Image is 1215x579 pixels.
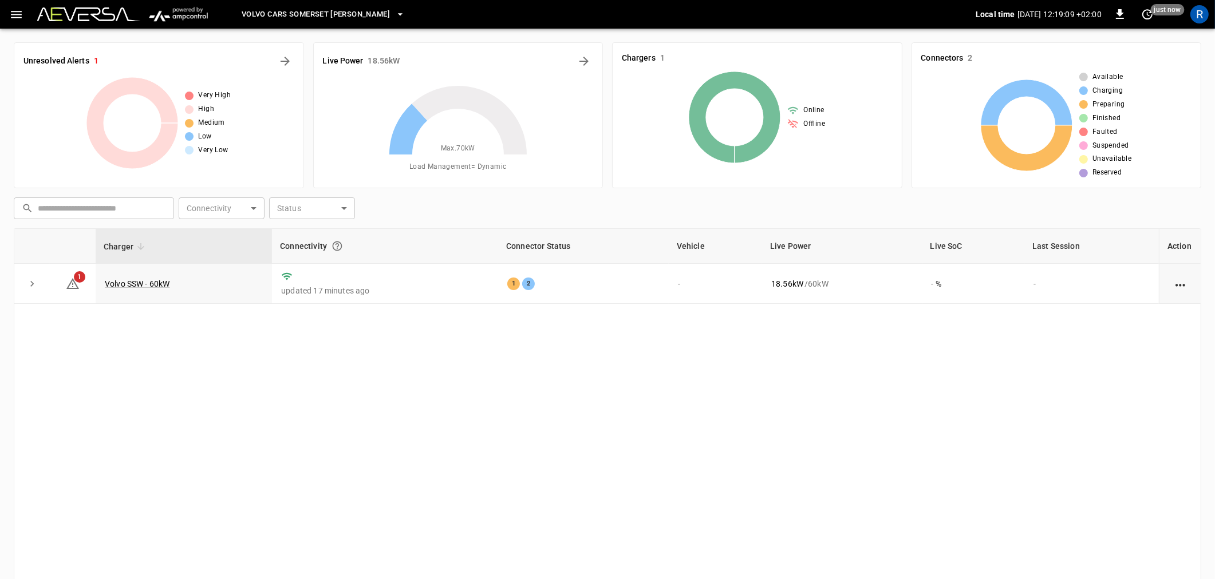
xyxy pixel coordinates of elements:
span: Very High [198,90,231,101]
span: Volvo Cars Somerset [PERSON_NAME] [242,8,390,21]
span: 1 [74,271,85,283]
div: 2 [522,277,535,290]
div: 1 [507,277,520,290]
span: Max. 70 kW [441,143,475,154]
span: Available [1092,72,1123,83]
h6: Unresolved Alerts [23,55,89,68]
td: - % [922,264,1024,304]
th: Connector Status [498,229,669,264]
div: Connectivity [280,236,490,256]
h6: Chargers [622,52,656,65]
a: 1 [66,278,80,287]
img: ampcontrol.io logo [145,3,212,25]
th: Live Power [762,229,922,264]
div: / 60 kW [771,278,913,289]
th: Live SoC [922,229,1024,264]
span: Reserved [1092,167,1122,179]
td: - [1024,264,1159,304]
span: Very Low [198,145,228,156]
span: Medium [198,117,224,129]
span: Preparing [1092,99,1125,110]
span: Faulted [1092,126,1118,138]
p: 18.56 kW [771,278,803,289]
span: Finished [1092,113,1121,124]
img: Customer Logo [37,7,140,21]
h6: 2 [968,52,973,65]
th: Last Session [1024,229,1159,264]
p: updated 17 minutes ago [281,285,489,296]
button: Energy Overview [575,52,593,70]
button: Connection between the charger and our software. [327,236,348,256]
button: Volvo Cars Somerset [PERSON_NAME] [237,3,409,26]
td: - [669,264,762,304]
span: Charging [1092,85,1123,97]
button: All Alerts [276,52,294,70]
h6: Live Power [323,55,364,68]
div: profile-icon [1190,5,1209,23]
div: action cell options [1173,278,1188,289]
h6: Connectors [921,52,964,65]
h6: 1 [660,52,665,65]
span: Offline [803,118,825,130]
button: expand row [23,275,41,292]
th: Vehicle [669,229,762,264]
h6: 1 [94,55,98,68]
p: [DATE] 12:19:09 +02:00 [1017,9,1102,20]
a: Volvo SSW - 60kW [105,279,169,288]
th: Action [1159,229,1201,264]
span: High [198,104,214,115]
span: Low [198,131,211,142]
h6: 18.56 kW [368,55,400,68]
span: just now [1151,4,1185,15]
button: set refresh interval [1138,5,1157,23]
span: Charger [104,240,148,253]
span: Suspended [1092,140,1129,152]
span: Online [803,105,824,116]
span: Unavailable [1092,153,1131,165]
p: Local time [976,9,1015,20]
span: Load Management = Dynamic [409,161,507,173]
